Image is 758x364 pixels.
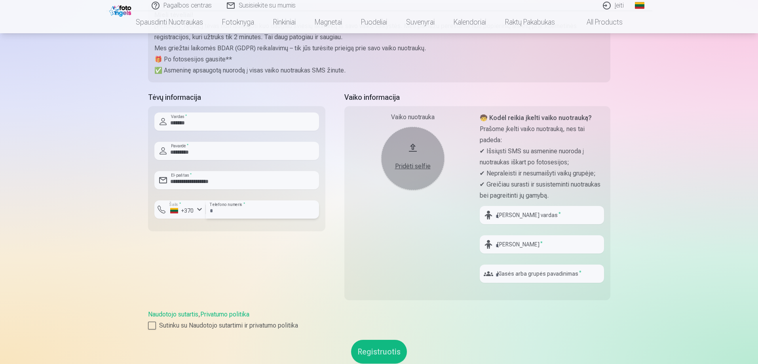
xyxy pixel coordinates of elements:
label: Sutinku su Naudotojo sutartimi ir privatumo politika [148,321,610,330]
a: Spausdinti nuotraukas [126,11,213,33]
p: Mes griežtai laikomės BDAR (GDPR) reikalavimų – tik jūs turėsite prieigą prie savo vaiko nuotraukų. [154,43,604,54]
h5: Tėvų informacija [148,92,325,103]
p: ✔ Išsiųsti SMS su asmenine nuoroda į nuotraukas iškart po fotosesijos; [480,146,604,168]
img: /fa2 [109,3,133,17]
div: , [148,310,610,330]
a: Privatumo politika [200,311,249,318]
label: Šalis [167,202,183,208]
div: Vaiko nuotrauka [351,112,475,122]
p: ✔ Nepraleisti ir nesumaišyti vaikų grupėje; [480,168,604,179]
h5: Vaiko informacija [344,92,610,103]
a: Rinkiniai [264,11,305,33]
a: Magnetai [305,11,351,33]
p: ✔ Greičiau surasti ir susisteminti nuotraukas bei pagreitinti jų gamybą. [480,179,604,201]
a: Raktų pakabukas [496,11,564,33]
a: All products [564,11,632,33]
a: Puodeliai [351,11,397,33]
div: Pridėti selfie [389,162,437,171]
a: Naudotojo sutartis [148,311,198,318]
button: Pridėti selfie [381,127,445,190]
strong: 🧒 Kodėl reikia įkelti vaiko nuotrauką? [480,114,592,122]
a: Kalendoriai [444,11,496,33]
button: Šalis*+370 [154,200,206,219]
p: 🎁 Po fotosesijos gausite** [154,54,604,65]
a: Fotoknyga [213,11,264,33]
p: ✅ Asmeninę apsaugotą nuorodą į visas vaiko nuotraukas SMS žinute. [154,65,604,76]
p: Prašome įkelti vaiko nuotrauką, nes tai padeda: [480,124,604,146]
div: +370 [170,207,194,215]
a: Suvenyrai [397,11,444,33]
button: Registruotis [351,340,407,364]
